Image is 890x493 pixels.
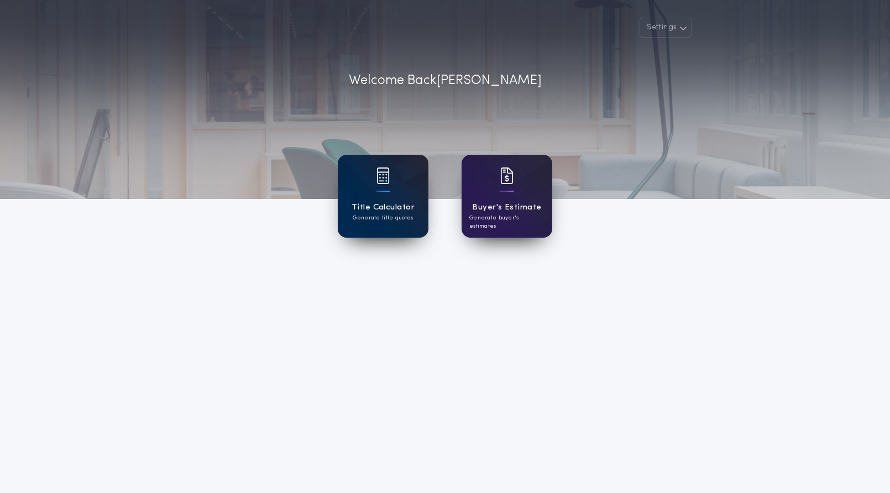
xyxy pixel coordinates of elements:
[640,18,692,38] button: Settings
[353,214,413,222] p: Generate title quotes
[349,71,542,91] p: Welcome Back [PERSON_NAME]
[469,214,545,230] p: Generate buyer's estimates
[500,167,514,184] img: card icon
[338,155,428,238] a: card iconTitle CalculatorGenerate title quotes
[472,201,541,214] h1: Buyer's Estimate
[462,155,552,238] a: card iconBuyer's EstimateGenerate buyer's estimates
[352,201,415,214] h1: Title Calculator
[376,167,390,184] img: card icon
